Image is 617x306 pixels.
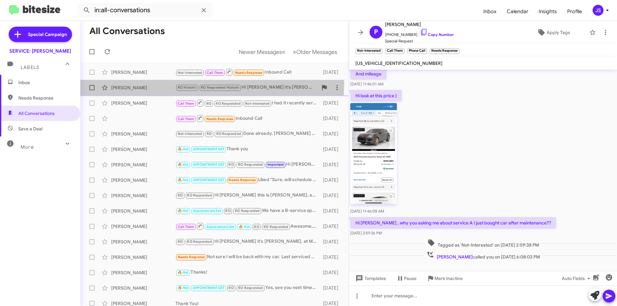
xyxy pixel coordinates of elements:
div: Awesome, thank you [PERSON_NAME]. And yes, we will assist with a loaner vehicle for your appt! I ... [175,222,320,230]
div: [PERSON_NAME] [111,285,175,291]
p: Hi [PERSON_NAME] , why you asking me about service A I just bought car after maintenance?? [350,217,556,229]
div: Done already, [PERSON_NAME] good job 👍 [175,130,320,137]
span: 🔥 Hot [178,209,189,213]
span: Labels [21,65,39,70]
span: Important [267,162,284,167]
span: Inbox [478,2,502,21]
span: Needs Response [206,117,234,121]
span: Mark Inactive [434,273,463,284]
p: Hi look at this price ) [350,90,402,101]
span: RO [228,162,234,167]
span: 🔥 Hot [178,147,189,151]
span: 🔥 Hot [178,270,189,275]
span: Appointment Set [193,209,221,213]
span: » [293,48,296,56]
span: RO [178,193,183,197]
small: Not-Interested [355,48,382,54]
div: Thank you [175,145,320,153]
a: Profile [562,2,587,21]
div: [DATE] [320,69,344,75]
div: [PERSON_NAME] [111,146,175,153]
span: [PERSON_NAME] [385,21,454,28]
span: Call Them [178,117,194,121]
span: APPOINTMENT SET [193,286,224,290]
div: [DATE] [320,100,344,106]
div: SERVICE: [PERSON_NAME] [9,48,71,54]
span: Special Request [385,38,454,44]
span: 🔥 Hot [178,162,189,167]
span: RO Responded Historic [201,85,239,90]
input: Search [78,3,213,18]
small: Call Them [385,48,404,54]
div: [PERSON_NAME] [111,131,175,137]
div: Liked “Sure, will schedule it then. See you on the 1st at 11am!” [175,176,320,184]
span: 🔥 Hot [178,178,189,182]
span: RO Responded [187,193,212,197]
span: RO Responded [216,101,240,106]
div: Yes, see you next time! Thank You [175,284,320,292]
span: Needs Response [228,178,256,182]
span: RO [207,132,212,136]
div: Hi [PERSON_NAME] it's [PERSON_NAME], at Mercedes Benz of Marin. Our records show that your Gla ne... [175,238,320,245]
span: APPOINTMENT SET [193,162,224,167]
span: RO [225,209,230,213]
div: JS [593,5,604,16]
span: Tagged as 'Not-Interested' on [DATE] 2:59:38 PM [425,239,541,248]
span: RO [178,240,183,244]
span: RO Responded [235,209,260,213]
div: [DATE] [320,131,344,137]
div: I had it recently serviced actually [175,99,320,107]
h1: All Conversations [89,26,165,36]
div: Inbound Call [175,68,320,76]
span: Save a Deal [18,126,42,132]
div: [DATE] [320,146,344,153]
span: [DATE] 2:59:36 PM [350,231,382,235]
span: [DATE] 11:46:08 AM [350,209,384,214]
div: Inbound Call [175,114,320,122]
span: RO Responded [216,132,241,136]
div: [DATE] [320,177,344,183]
nav: Page navigation example [235,45,341,58]
span: Not-Interested [178,71,202,75]
span: Auto Fields [562,273,593,284]
span: 🔥 Hot [178,286,189,290]
span: All Conversations [18,110,55,117]
div: [DATE] [320,208,344,214]
div: [DATE] [320,192,344,199]
span: [PHONE_NUMBER] [385,28,454,38]
div: [PERSON_NAME] [111,269,175,276]
div: [DATE] [320,285,344,291]
span: Call Them [178,225,194,229]
div: [DATE] [320,254,344,260]
div: Thanks! [175,269,320,276]
div: [PERSON_NAME] [111,177,175,183]
span: Templates [354,273,386,284]
span: [US_VEHICLE_IDENTIFICATION_NUMBER] [355,60,443,66]
div: [PERSON_NAME] [111,100,175,106]
span: RO [254,225,259,229]
span: RO [206,101,211,106]
span: More [21,144,34,150]
div: [DATE] [320,115,344,122]
span: Not-Interested [178,132,202,136]
span: RO Historic [178,85,197,90]
span: Inbox [18,79,73,86]
span: Needs Response [18,95,73,101]
button: Auto Fields [557,273,598,284]
span: Insights [533,2,562,21]
span: Older Messages [296,48,337,56]
span: « [282,48,285,56]
span: Call Them [178,101,194,106]
span: Not-Interested [245,101,270,106]
span: RO Responded [238,286,263,290]
span: RO Responded [238,162,263,167]
button: Previous [235,45,289,58]
div: [PERSON_NAME] [111,223,175,230]
div: [PERSON_NAME] [111,162,175,168]
div: [PERSON_NAME] [111,84,175,91]
button: Mark Inactive [422,273,468,284]
div: Hi [PERSON_NAME] it's [PERSON_NAME], at Mercedes Benz of Marin. Our records show that your Gle-Cl... [175,84,318,91]
span: P [374,27,378,37]
small: Phone Call [407,48,427,54]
